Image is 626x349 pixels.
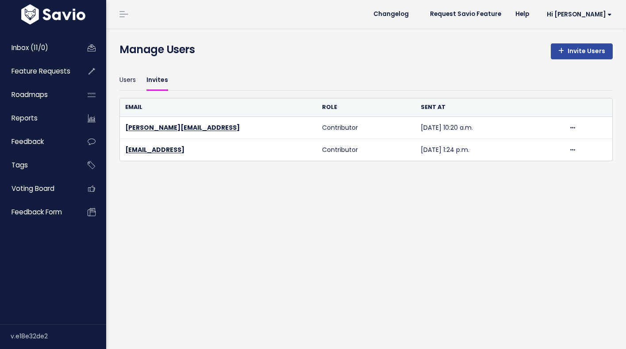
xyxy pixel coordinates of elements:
a: Feedback form [2,202,73,222]
h4: Manage Users [119,42,195,58]
a: Tags [2,155,73,175]
span: Feature Requests [12,66,70,76]
a: Users [119,70,136,91]
span: Voting Board [12,184,54,193]
a: Inbox (11/0) [2,38,73,58]
a: Request Savio Feature [423,8,508,21]
span: Feedback form [12,207,62,217]
a: Invite Users [551,43,613,59]
a: [EMAIL_ADDRESS] [125,145,184,154]
span: Reports [12,113,38,123]
td: [DATE] 1:24 p.m. [415,139,563,161]
td: Contributor [317,117,415,139]
span: Feedback [12,137,44,146]
a: Voting Board [2,178,73,199]
td: [DATE] 10:20 a.m. [415,117,563,139]
span: Roadmaps [12,90,48,99]
a: Feedback [2,132,73,152]
a: Invites [146,70,168,91]
span: Changelog [373,11,409,17]
a: Help [508,8,536,21]
a: Hi [PERSON_NAME] [536,8,619,21]
span: Tags [12,160,28,170]
a: Roadmaps [2,85,73,105]
th: Email [120,98,317,116]
img: logo-white.9d6f32f41409.svg [19,4,88,24]
th: Role [317,98,415,116]
td: Contributor [317,139,415,161]
a: Reports [2,108,73,128]
a: [PERSON_NAME][EMAIL_ADDRESS] [125,123,240,132]
th: Sent at [415,98,563,116]
span: Inbox (11/0) [12,43,48,52]
span: Hi [PERSON_NAME] [547,11,612,18]
div: v.e18e32de2 [11,325,106,348]
a: Feature Requests [2,61,73,81]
